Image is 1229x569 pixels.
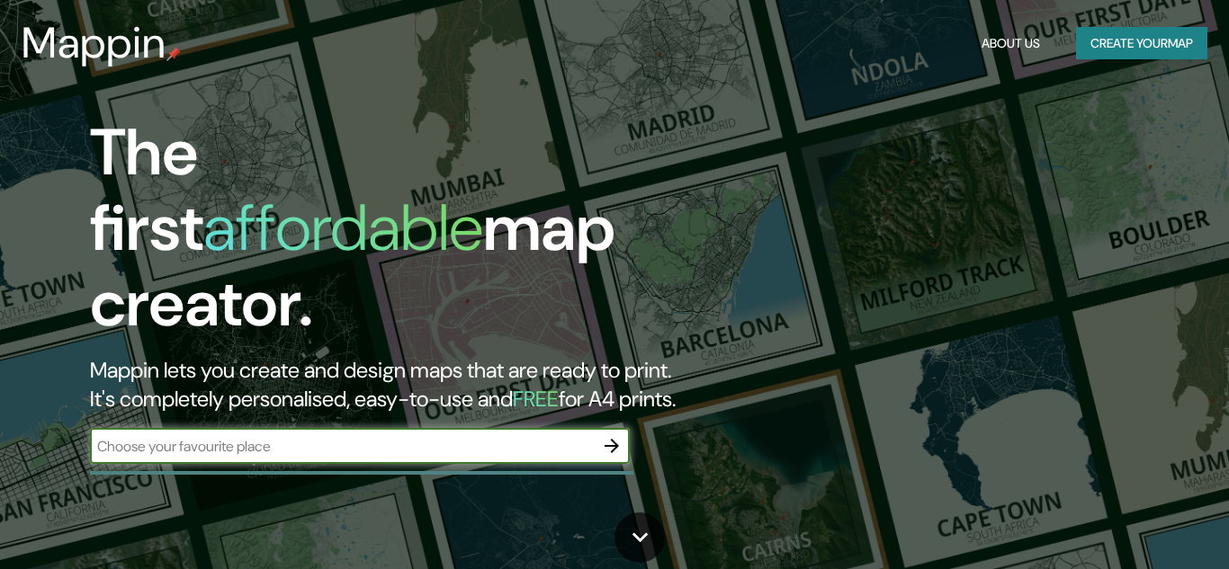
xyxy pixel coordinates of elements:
[974,27,1047,60] button: About Us
[90,356,704,413] h2: Mappin lets you create and design maps that are ready to print. It's completely personalised, eas...
[90,436,594,457] input: Choose your favourite place
[1076,27,1207,60] button: Create yourmap
[513,385,559,413] h5: FREE
[166,47,181,61] img: mappin-pin
[90,115,704,356] h1: The first map creator.
[22,18,166,68] h3: Mappin
[203,186,483,270] h1: affordable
